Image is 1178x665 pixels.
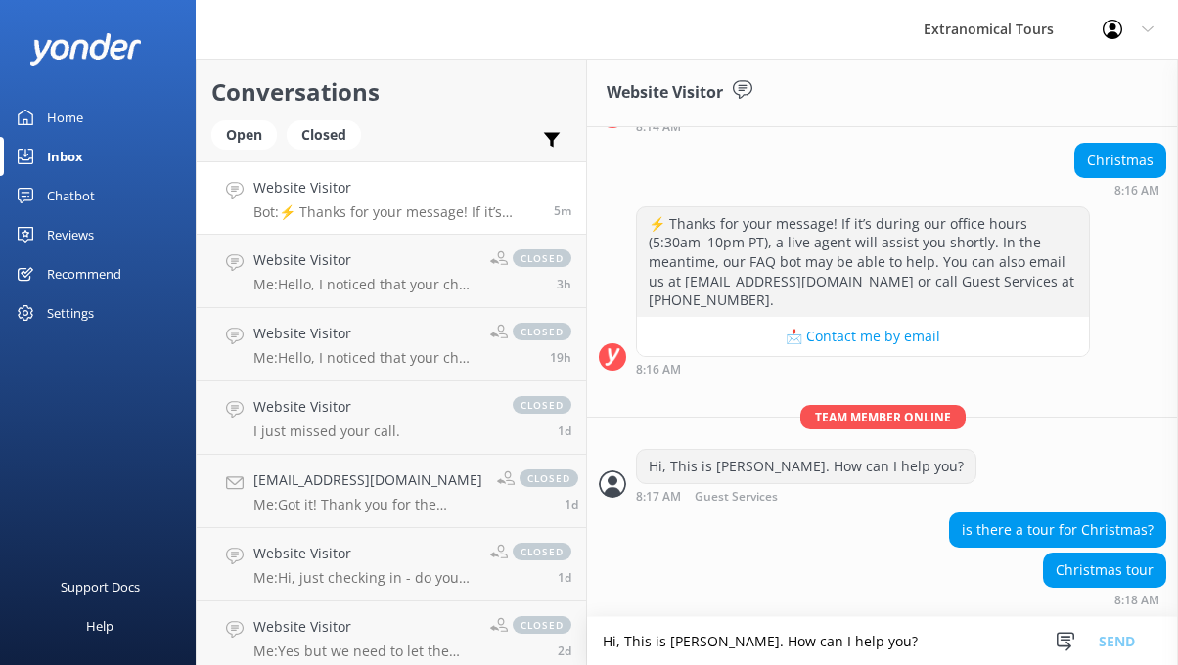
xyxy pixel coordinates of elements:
p: Me: Yes but we need to let the driver know. [253,643,476,660]
span: Sep 15 2025 08:16am (UTC -07:00) America/Tijuana [554,202,571,219]
div: Home [47,98,83,137]
h4: Website Visitor [253,177,539,199]
p: Me: Hello, I noticed that your chat remains open, but inactive. I will close this live chat for n... [253,276,476,293]
span: Team member online [800,405,966,429]
p: Me: Hi, just checking in - do you still require assistance from our team on this? Thank you. [253,569,476,587]
a: Website VisitorBot:⚡ Thanks for your message! If it’s during our office hours (5:30am–10pm PT), a... [197,161,586,235]
span: Guest Services [695,491,778,504]
a: Closed [287,123,371,145]
div: Settings [47,293,94,332]
span: closed [513,396,571,414]
div: Sep 15 2025 08:14am (UTC -07:00) America/Tijuana [636,119,1090,133]
img: yonder-white-logo.png [29,33,142,66]
strong: 8:14 AM [636,121,681,133]
span: Sep 14 2025 07:52am (UTC -07:00) America/Tijuana [565,496,578,512]
strong: 8:18 AM [1114,595,1159,606]
div: Closed [287,120,361,150]
div: Recommend [47,254,121,293]
span: Sep 12 2025 09:40pm (UTC -07:00) America/Tijuana [558,643,571,659]
h2: Conversations [211,73,571,111]
span: Sep 14 2025 12:45pm (UTC -07:00) America/Tijuana [550,349,571,366]
p: Me: Got it! Thank you for the update [253,496,482,513]
span: closed [513,543,571,560]
a: [EMAIL_ADDRESS][DOMAIN_NAME]Me:Got it! Thank you for the updateclosed1d [197,455,586,528]
div: Chatbot [47,176,95,215]
div: Sep 15 2025 08:17am (UTC -07:00) America/Tijuana [636,489,976,504]
h3: Website Visitor [607,80,723,106]
a: Website VisitorMe:Hi, just checking in - do you still require assistance from our team on this? T... [197,528,586,601]
div: Inbox [47,137,83,176]
h4: Website Visitor [253,396,400,418]
div: Open [211,120,277,150]
a: Website VisitorMe:Hello, I noticed that your chat remains open, but inactive. I will close this l... [197,235,586,308]
span: closed [520,469,578,487]
p: Bot: ⚡ Thanks for your message! If it’s during our office hours (5:30am–10pm PT), a live agent wi... [253,203,539,221]
span: closed [513,323,571,340]
span: Sep 14 2025 07:58am (UTC -07:00) America/Tijuana [558,422,571,439]
div: Support Docs [61,567,140,606]
span: closed [513,249,571,267]
h4: Website Visitor [253,543,476,564]
button: 📩 Contact me by email [637,317,1089,356]
span: closed [513,616,571,634]
p: I just missed your call. [253,422,400,440]
strong: 8:16 AM [636,364,681,376]
h4: Website Visitor [253,616,476,638]
h4: Website Visitor [253,323,476,344]
span: Sep 13 2025 09:42am (UTC -07:00) America/Tijuana [558,569,571,586]
a: Website VisitorI just missed your call.closed1d [197,381,586,455]
div: is there a tour for Christmas? [950,513,1165,547]
div: Sep 15 2025 08:18am (UTC -07:00) America/Tijuana [1043,593,1166,606]
span: Sep 15 2025 04:58am (UTC -07:00) America/Tijuana [557,276,571,292]
strong: 8:16 AM [1114,185,1159,197]
div: Christmas [1075,144,1165,177]
div: Sep 15 2025 08:16am (UTC -07:00) America/Tijuana [636,362,1090,376]
strong: 8:17 AM [636,491,681,504]
div: Reviews [47,215,94,254]
a: Open [211,123,287,145]
p: Me: Hello, I noticed that your chat remains open, but inactive. I will close this live chat for n... [253,349,476,367]
h4: [EMAIL_ADDRESS][DOMAIN_NAME] [253,469,482,491]
a: Website VisitorMe:Hello, I noticed that your chat remains open, but inactive. I will close this l... [197,308,586,381]
h4: Website Visitor [253,249,476,271]
div: Help [86,606,113,645]
div: Sep 15 2025 08:16am (UTC -07:00) America/Tijuana [1074,183,1166,197]
div: Hi, This is [PERSON_NAME]. How can I help you? [637,450,975,483]
div: Christmas tour [1044,554,1165,587]
div: ⚡ Thanks for your message! If it’s during our office hours (5:30am–10pm PT), a live agent will as... [637,207,1089,317]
